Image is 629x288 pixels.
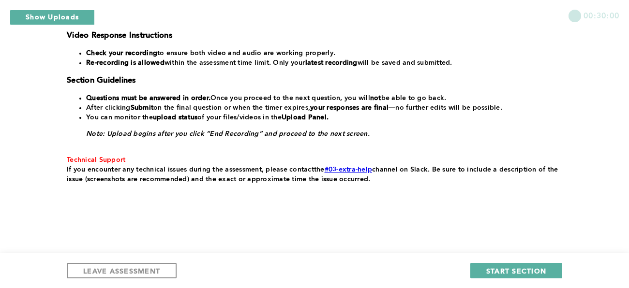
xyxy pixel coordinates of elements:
[131,104,154,111] strong: Submit
[470,263,562,278] button: START SECTION
[325,166,373,173] a: #03-extra-help
[86,48,558,58] li: to ensure both video and audio are working properly.
[86,58,558,68] li: within the assessment time limit. Only your will be saved and submitted.
[67,157,125,163] span: Technical Support
[153,114,197,121] strong: upload status
[282,114,329,121] strong: Upload Panel.
[86,95,210,101] strong: Questions must be answered in order.
[86,93,558,103] li: Once you proceed to the next question, you will be able to go back.
[584,10,619,21] span: 00:30:00
[67,166,314,173] span: If you encounter any technical issues during the assessment, please contact
[67,166,560,183] span: . Be sure to include a description of the issue (screenshots are recommended) and the exact or ap...
[86,50,157,57] strong: Check your recording
[305,59,358,66] strong: latest recording
[86,130,370,137] em: Note: Upload begins after you click “End Recording” and proceed to the next screen.
[486,266,546,275] span: START SECTION
[86,103,558,113] li: After clicking on the final question or when the timer expires, —no further edits will be possible.
[86,113,558,122] li: You can monitor the of your files/videos in the
[67,76,558,86] h3: Section Guidelines
[67,31,558,41] h3: Video Response Instructions
[310,104,389,111] strong: your responses are final
[83,266,160,275] span: LEAVE ASSESSMENT
[86,59,165,66] strong: Re-recording is allowed
[10,10,95,25] button: Show Uploads
[370,95,381,101] strong: not
[67,263,177,278] button: LEAVE ASSESSMENT
[67,165,558,184] p: the channel on Slack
